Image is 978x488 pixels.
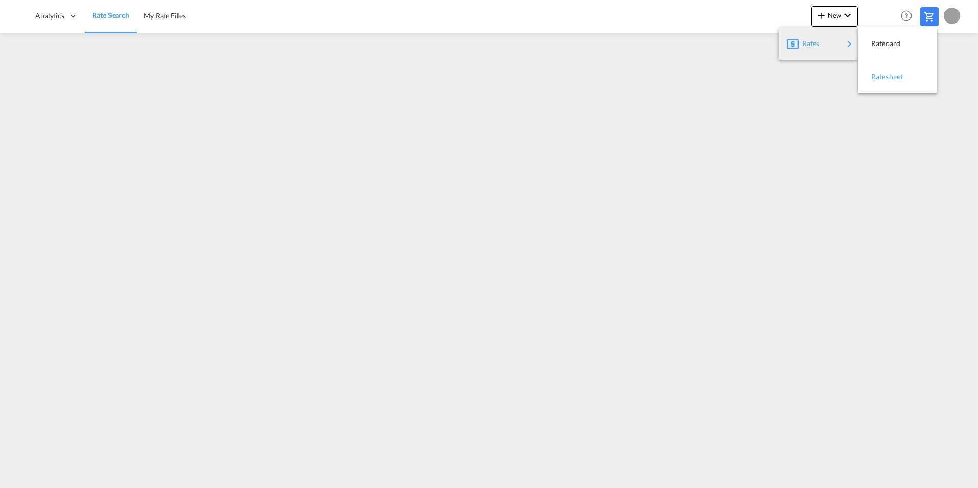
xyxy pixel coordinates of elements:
[843,38,855,50] md-icon: icon-chevron-right
[866,31,929,56] div: Ratecard
[871,66,882,87] span: Ratesheet
[866,64,929,90] div: Ratesheet
[802,33,814,54] span: Rates
[871,33,882,54] span: Ratecard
